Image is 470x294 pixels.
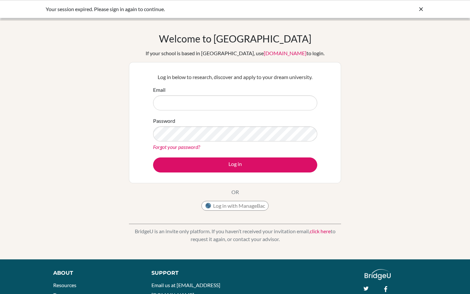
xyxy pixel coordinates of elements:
[159,33,311,44] h1: Welcome to [GEOGRAPHIC_DATA]
[264,50,306,56] a: [DOMAIN_NAME]
[153,117,175,125] label: Password
[53,282,76,288] a: Resources
[129,227,341,243] p: BridgeU is an invite only platform. If you haven’t received your invitation email, to request it ...
[310,228,331,234] a: click here
[153,144,200,150] a: Forgot your password?
[201,201,269,211] button: Log in with ManageBac
[53,269,137,277] div: About
[231,188,239,196] p: OR
[153,73,317,81] p: Log in below to research, discover and apply to your dream university.
[146,49,324,57] div: If your school is based in [GEOGRAPHIC_DATA], use to login.
[365,269,391,280] img: logo_white@2x-f4f0deed5e89b7ecb1c2cc34c3e3d731f90f0f143d5ea2071677605dd97b5244.png
[151,269,228,277] div: Support
[153,157,317,172] button: Log in
[153,86,165,94] label: Email
[46,5,326,13] div: Your session expired. Please sign in again to continue.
